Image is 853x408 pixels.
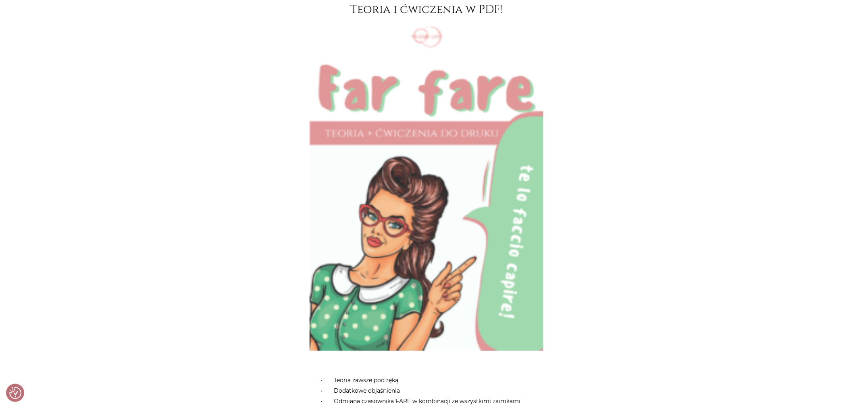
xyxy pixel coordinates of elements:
img: Revisit consent button [9,387,21,399]
li: Teoria zawsze pod ręką [326,375,543,385]
button: Preferencje co do zgód [9,387,21,399]
li: Dodatkowe objaśnienia [326,385,543,396]
h2: Teoria i ćwiczenia w PDF! [310,3,543,17]
li: Odmiana czasownika FARE w kombinacji ze wszystkimi zaimkami [326,396,543,406]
